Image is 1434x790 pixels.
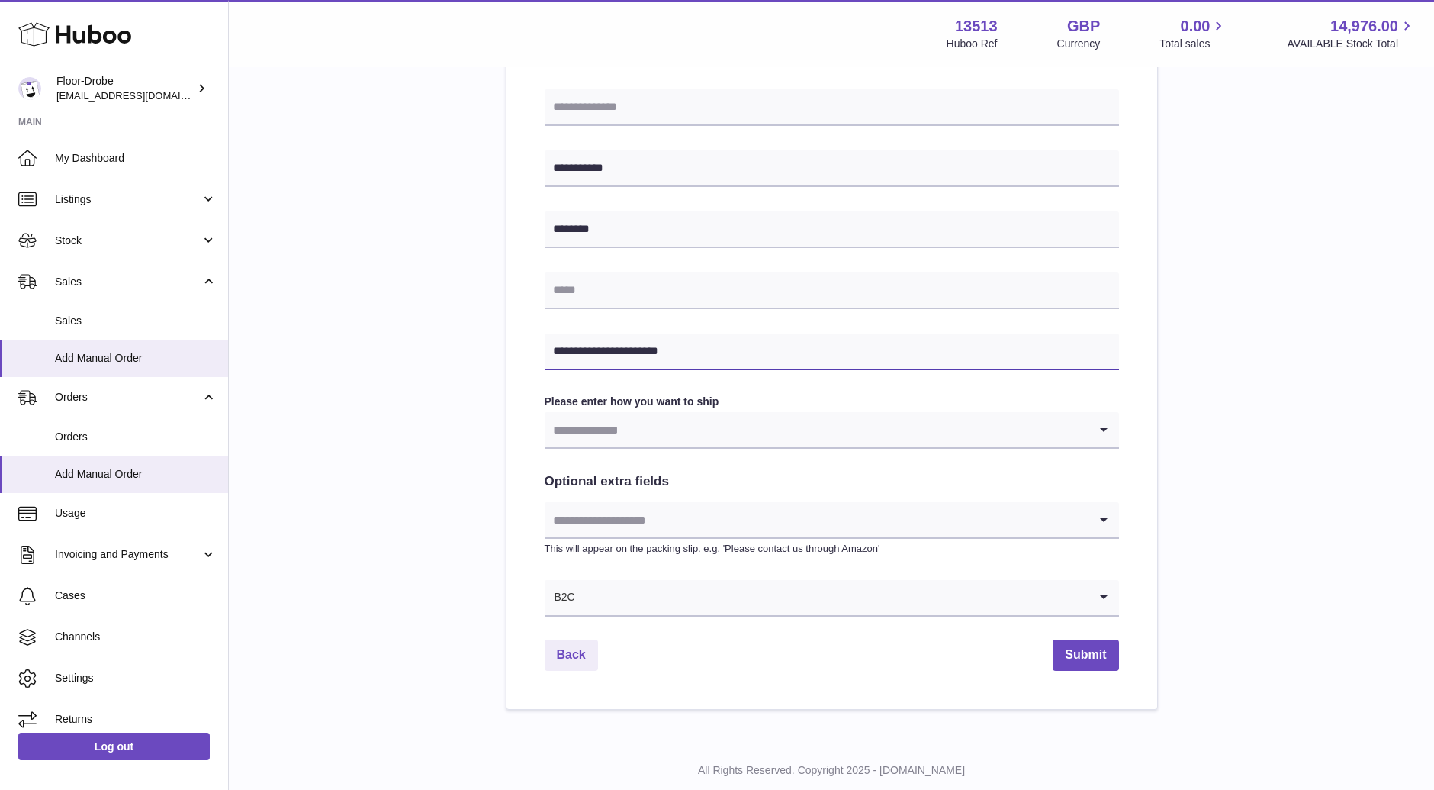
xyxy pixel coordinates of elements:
input: Search for option [545,502,1088,537]
span: Orders [55,390,201,405]
span: 14,976.00 [1330,16,1398,37]
img: jthurling@live.com [18,77,41,100]
div: Search for option [545,580,1119,617]
span: B2C [545,580,576,615]
div: Huboo Ref [947,37,998,51]
span: Cases [55,588,217,603]
span: 0.00 [1181,16,1211,37]
span: Add Manual Order [55,351,217,366]
a: Back [545,640,598,671]
span: AVAILABLE Stock Total [1287,37,1416,51]
input: Search for option [576,580,1088,615]
span: Channels [55,630,217,644]
h2: Optional extra fields [545,473,1119,491]
div: Search for option [545,412,1119,449]
div: Floor-Drobe [56,74,194,103]
span: Sales [55,314,217,328]
span: Total sales [1159,37,1227,51]
span: Settings [55,671,217,685]
input: Search for option [545,412,1088,447]
strong: 13513 [955,16,998,37]
label: Please enter how you want to ship [545,395,1119,409]
strong: GBP [1067,16,1100,37]
span: [EMAIL_ADDRESS][DOMAIN_NAME] [56,89,224,102]
a: 14,976.00 AVAILABLE Stock Total [1287,16,1416,51]
a: Log out [18,733,210,760]
span: My Dashboard [55,151,217,166]
p: All Rights Reserved. Copyright 2025 - [DOMAIN_NAME] [241,763,1422,778]
span: Usage [55,506,217,521]
span: Sales [55,275,201,289]
span: Invoicing and Payments [55,547,201,562]
span: Orders [55,430,217,444]
button: Submit [1053,640,1118,671]
div: Search for option [545,502,1119,539]
a: 0.00 Total sales [1159,16,1227,51]
span: Listings [55,192,201,207]
div: Currency [1057,37,1101,51]
p: This will appear on the packing slip. e.g. 'Please contact us through Amazon' [545,542,1119,556]
span: Returns [55,712,217,727]
span: Stock [55,234,201,248]
span: Add Manual Order [55,467,217,482]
